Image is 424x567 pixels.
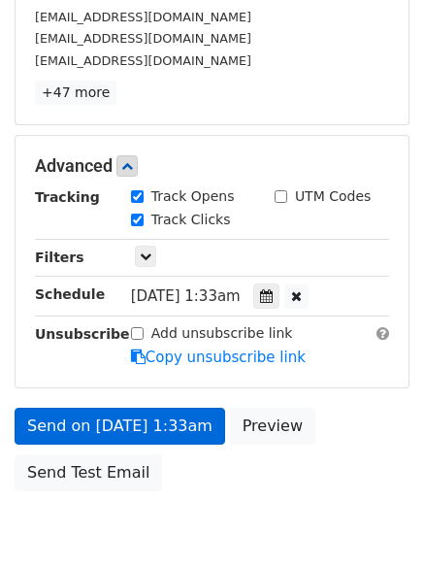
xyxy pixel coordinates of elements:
[35,326,130,342] strong: Unsubscribe
[131,287,241,305] span: [DATE] 1:33am
[35,53,251,68] small: [EMAIL_ADDRESS][DOMAIN_NAME]
[327,474,424,567] iframe: Chat Widget
[230,408,315,445] a: Preview
[35,250,84,265] strong: Filters
[151,210,231,230] label: Track Clicks
[151,186,235,207] label: Track Opens
[35,189,100,205] strong: Tracking
[35,31,251,46] small: [EMAIL_ADDRESS][DOMAIN_NAME]
[131,349,306,366] a: Copy unsubscribe link
[35,155,389,177] h5: Advanced
[15,454,162,491] a: Send Test Email
[35,81,116,105] a: +47 more
[35,286,105,302] strong: Schedule
[295,186,371,207] label: UTM Codes
[15,408,225,445] a: Send on [DATE] 1:33am
[151,323,293,344] label: Add unsubscribe link
[35,10,251,24] small: [EMAIL_ADDRESS][DOMAIN_NAME]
